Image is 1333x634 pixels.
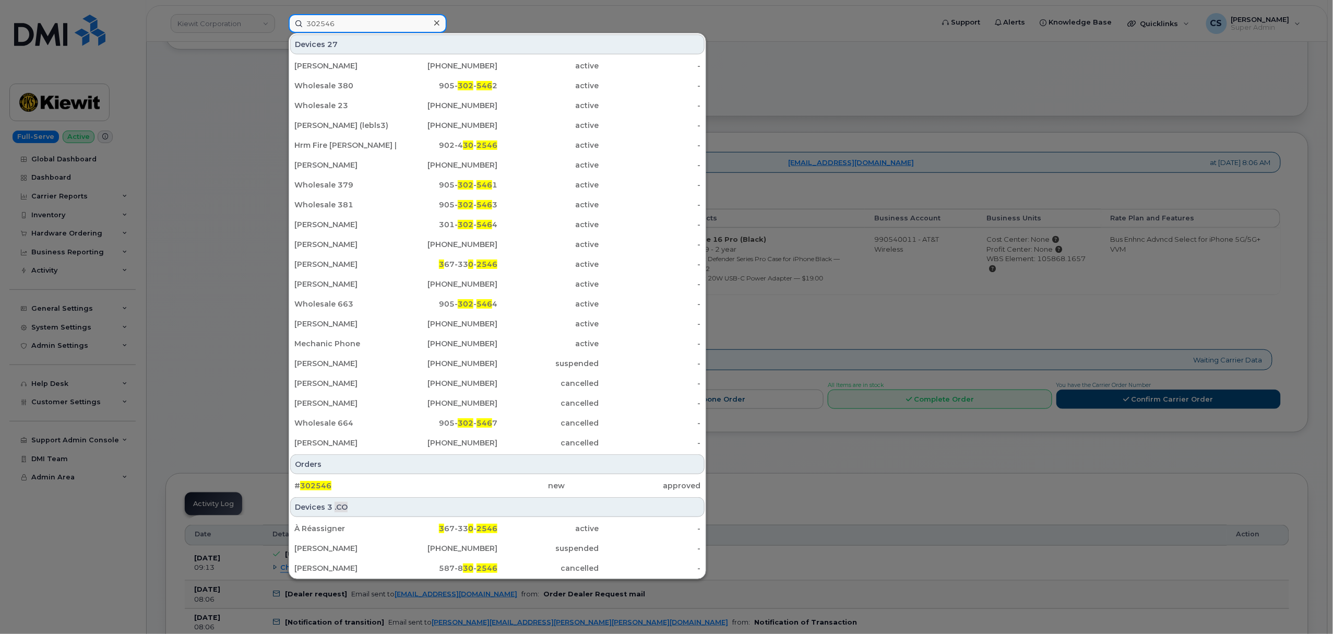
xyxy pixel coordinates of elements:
[599,319,701,329] div: -
[290,156,705,174] a: [PERSON_NAME][PHONE_NUMBER]active-
[290,394,705,413] a: [PERSON_NAME][PHONE_NUMBER]cancelled-
[290,34,705,54] div: Devices
[396,319,498,329] div: [PHONE_NUMBER]
[290,354,705,373] a: [PERSON_NAME][PHONE_NUMBER]suspended-
[396,180,498,190] div: 905- - 1
[294,563,396,573] div: [PERSON_NAME]
[439,524,444,533] span: 3
[439,260,444,269] span: 3
[294,180,396,190] div: Wholesale 379
[396,299,498,309] div: 905- - 4
[290,136,705,155] a: Hrm Fire [PERSON_NAME] [PERSON_NAME]902-430-2546active-
[290,295,705,313] a: Wholesale 663905-302-5464active-
[599,140,701,150] div: -
[497,100,599,111] div: active
[599,358,701,369] div: -
[294,418,396,428] div: Wholesale 664
[477,418,492,428] span: 546
[497,140,599,150] div: active
[396,199,498,210] div: 905- - 3
[497,438,599,448] div: cancelled
[290,255,705,274] a: [PERSON_NAME]367-330-2546active-
[458,220,473,229] span: 302
[290,334,705,353] a: Mechanic Phone[PHONE_NUMBER]active-
[599,378,701,389] div: -
[290,175,705,194] a: Wholesale 379905-302-5461active-
[396,279,498,289] div: [PHONE_NUMBER]
[396,239,498,250] div: [PHONE_NUMBER]
[290,215,705,234] a: [PERSON_NAME]301-302-5464active-
[294,378,396,389] div: [PERSON_NAME]
[497,180,599,190] div: active
[294,358,396,369] div: [PERSON_NAME]
[599,61,701,71] div: -
[477,220,492,229] span: 546
[599,120,701,131] div: -
[396,160,498,170] div: [PHONE_NUMBER]
[458,418,473,428] span: 302
[497,563,599,573] div: cancelled
[599,523,701,534] div: -
[327,39,338,50] span: 27
[290,497,705,517] div: Devices
[290,76,705,95] a: Wholesale 380905-302-5462active-
[396,523,498,534] div: 67-33 -
[294,338,396,349] div: Mechanic Phone
[497,358,599,369] div: suspended
[497,523,599,534] div: active
[463,563,473,573] span: 30
[599,259,701,269] div: -
[599,219,701,230] div: -
[294,398,396,408] div: [PERSON_NAME]
[290,519,705,538] a: À Réassigner367-330-2546active-
[294,61,396,71] div: [PERSON_NAME]
[599,299,701,309] div: -
[294,219,396,230] div: [PERSON_NAME]
[477,299,492,309] span: 546
[497,378,599,389] div: cancelled
[290,235,705,254] a: [PERSON_NAME][PHONE_NUMBER]active-
[599,279,701,289] div: -
[396,120,498,131] div: [PHONE_NUMBER]
[458,200,473,209] span: 302
[294,100,396,111] div: Wholesale 23
[396,378,498,389] div: [PHONE_NUMBER]
[327,502,332,512] span: 3
[294,523,396,534] div: À Réassigner
[396,140,498,150] div: 902-4 -
[497,219,599,230] div: active
[599,80,701,91] div: -
[599,418,701,428] div: -
[599,239,701,250] div: -
[497,120,599,131] div: active
[289,14,447,33] input: Find something...
[396,100,498,111] div: [PHONE_NUMBER]
[290,275,705,293] a: [PERSON_NAME][PHONE_NUMBER]active-
[294,199,396,210] div: Wholesale 381
[294,279,396,289] div: [PERSON_NAME]
[599,199,701,210] div: -
[290,476,705,495] a: #302546newapproved
[396,418,498,428] div: 905- - 7
[497,418,599,428] div: cancelled
[477,140,497,150] span: 2546
[599,180,701,190] div: -
[396,398,498,408] div: [PHONE_NUMBER]
[290,96,705,115] a: Wholesale 23[PHONE_NUMBER]active-
[497,398,599,408] div: cancelled
[290,195,705,214] a: Wholesale 381905-302-5463active-
[497,543,599,554] div: suspended
[477,180,492,190] span: 546
[294,140,396,150] div: Hrm Fire [PERSON_NAME] [PERSON_NAME]
[497,61,599,71] div: active
[497,239,599,250] div: active
[396,338,498,349] div: [PHONE_NUMBER]
[458,180,473,190] span: 302
[599,160,701,170] div: -
[497,199,599,210] div: active
[599,100,701,111] div: -
[294,120,396,131] div: [PERSON_NAME] (lebls3)
[396,358,498,369] div: [PHONE_NUMBER]
[497,279,599,289] div: active
[290,314,705,333] a: [PERSON_NAME][PHONE_NUMBER]active-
